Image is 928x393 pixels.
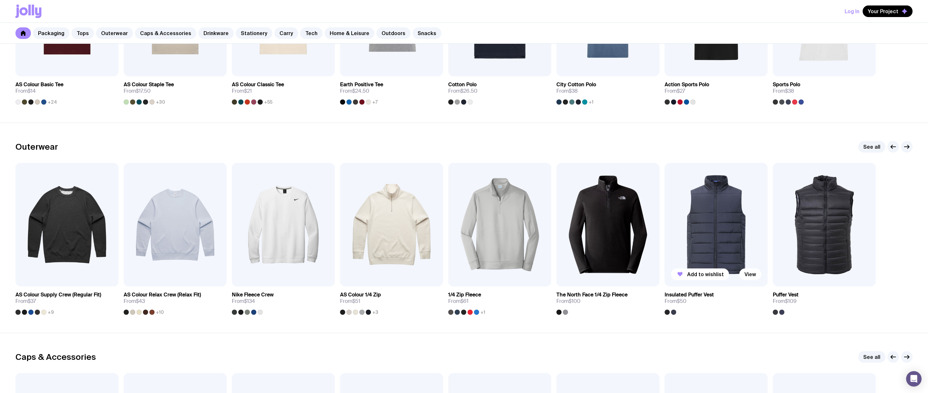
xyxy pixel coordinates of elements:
span: $17.50 [136,88,151,94]
span: From [15,298,36,304]
span: +30 [156,99,165,105]
span: $100 [569,298,581,304]
span: From [124,298,145,304]
a: Tops [71,27,94,39]
a: Caps & Accessories [135,27,196,39]
span: +1 [589,99,593,105]
span: $24.50 [352,88,369,94]
h3: The North Face 1/4 Zip Fleece [556,292,628,298]
a: View [739,268,761,280]
span: $14 [28,88,36,94]
h2: Caps & Accessories [15,352,96,362]
span: +9 [48,310,54,315]
h3: City Cotton Polo [556,81,596,88]
a: 1/4 Zip FleeceFrom$61+1 [448,286,551,315]
h3: Sports Polo [773,81,800,88]
span: $27 [677,88,685,94]
span: $61 [460,298,469,304]
h3: Cotton Polo [448,81,477,88]
a: Sports PoloFrom$38 [773,76,876,105]
a: Action Sports PoloFrom$27 [665,76,768,105]
h3: AS Colour Supply Crew (Regular Fit) [15,292,101,298]
span: +10 [156,310,164,315]
a: Carry [274,27,298,39]
h2: Outerwear [15,142,58,152]
span: From [448,88,478,94]
h3: Action Sports Polo [665,81,709,88]
a: Nike Fleece CrewFrom$134 [232,286,335,315]
span: From [773,88,794,94]
span: $109 [785,298,797,304]
a: See all [858,351,885,363]
span: From [556,298,581,304]
span: Add to wishlist [687,271,724,277]
a: Outerwear [96,27,133,39]
span: From [773,298,797,304]
span: From [124,88,151,94]
span: Your Project [868,8,898,14]
span: +24 [48,99,57,105]
span: $50 [677,298,687,304]
a: Drinkware [198,27,234,39]
a: See all [858,141,885,153]
span: +7 [372,99,378,105]
span: From [232,298,255,304]
span: $26.50 [460,88,478,94]
a: Home & Leisure [325,27,374,39]
span: From [448,298,469,304]
h3: Insulated Puffer Vest [665,292,714,298]
h3: 1/4 Zip Fleece [448,292,481,298]
span: $21 [244,88,252,94]
span: $134 [244,298,255,304]
span: $43 [136,298,145,304]
span: +1 [480,310,485,315]
h3: Nike Fleece Crew [232,292,274,298]
h3: AS Colour Classic Tee [232,81,284,88]
a: AS Colour Classic TeeFrom$21+55 [232,76,335,105]
button: Your Project [863,5,913,17]
button: Add to wishlist [671,268,729,280]
a: AS Colour 1/4 ZipFrom$51+3 [340,286,443,315]
span: $51 [352,298,360,304]
a: Cotton PoloFrom$26.50 [448,76,551,105]
span: From [15,88,36,94]
h3: AS Colour Relax Crew (Relax Fit) [124,292,201,298]
a: The North Face 1/4 Zip FleeceFrom$100 [556,286,659,315]
h3: Puffer Vest [773,292,799,298]
a: AS Colour Staple TeeFrom$17.50+30 [124,76,227,105]
a: Outdoors [376,27,411,39]
h3: AS Colour Staple Tee [124,81,174,88]
a: Insulated Puffer VestFrom$50 [665,286,768,315]
a: City Cotton PoloFrom$38+1 [556,76,659,105]
a: Snacks [412,27,441,39]
span: +55 [264,99,272,105]
span: From [665,298,687,304]
a: Tech [300,27,323,39]
a: Stationery [236,27,272,39]
a: Puffer VestFrom$109 [773,286,876,315]
button: Log In [845,5,859,17]
a: Packaging [33,27,70,39]
a: AS Colour Basic TeeFrom$14+24 [15,76,118,105]
h3: Earth Positive Tee [340,81,383,88]
span: +3 [372,310,378,315]
span: $38 [569,88,578,94]
span: From [340,88,369,94]
h3: AS Colour 1/4 Zip [340,292,381,298]
h3: AS Colour Basic Tee [15,81,63,88]
a: AS Colour Relax Crew (Relax Fit)From$43+10 [124,286,227,315]
a: Earth Positive TeeFrom$24.50+7 [340,76,443,105]
div: Open Intercom Messenger [906,371,922,387]
span: From [340,298,360,304]
span: $37 [28,298,36,304]
span: $38 [785,88,794,94]
a: AS Colour Supply Crew (Regular Fit)From$37+9 [15,286,118,315]
span: From [665,88,685,94]
span: From [556,88,578,94]
span: From [232,88,252,94]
